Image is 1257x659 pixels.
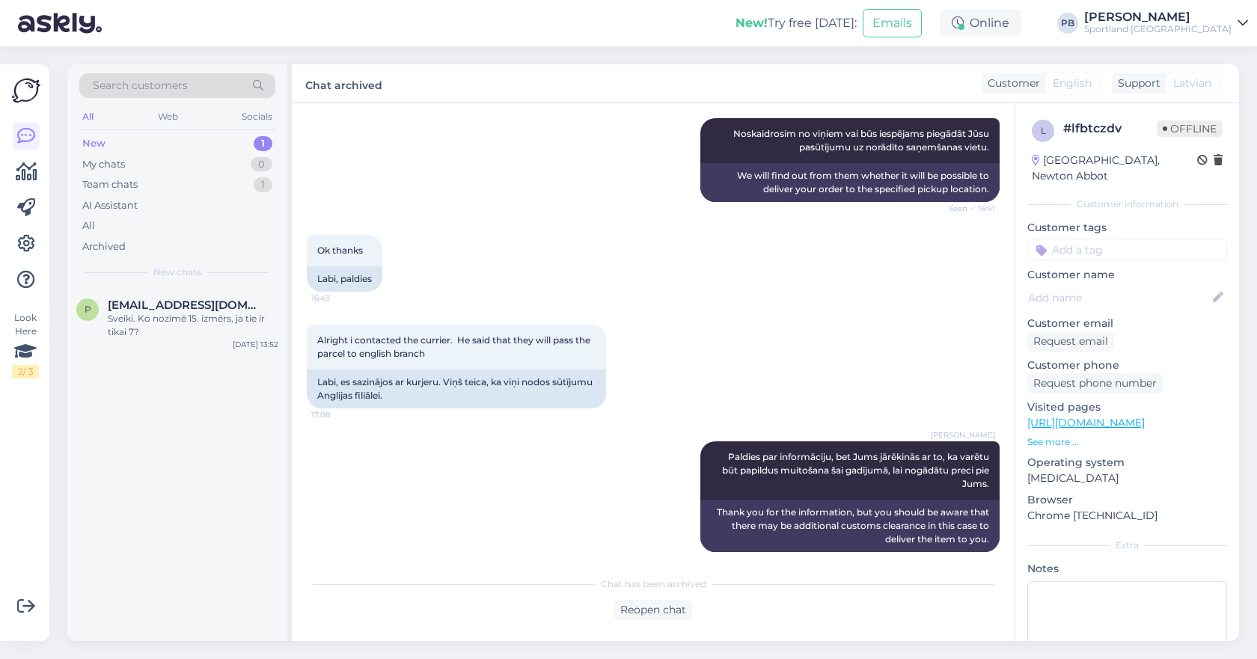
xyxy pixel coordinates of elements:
[1032,153,1197,184] div: [GEOGRAPHIC_DATA], Newton Abbot
[1027,455,1227,471] p: Operating system
[735,14,857,32] div: Try free [DATE]:
[700,163,1000,202] div: We will find out from them whether it will be possible to deliver your order to the specified pic...
[12,76,40,105] img: Askly Logo
[153,266,201,279] span: New chats
[93,78,188,94] span: Search customers
[317,245,363,256] span: Ok thanks
[1027,416,1145,429] a: [URL][DOMAIN_NAME]
[79,107,97,126] div: All
[233,339,278,350] div: [DATE] 13:52
[1027,331,1114,352] div: Request email
[82,218,95,233] div: All
[939,203,995,214] span: Seen ✓ 16:41
[1027,358,1227,373] p: Customer phone
[85,304,91,315] span: p
[733,128,991,153] span: Noskaidrosim no viņiem vai būs iespējams piegādāt Jūsu pasūtījumu uz norādīto saņemšanas vietu.
[1112,76,1160,91] div: Support
[1027,220,1227,236] p: Customer tags
[1027,435,1227,449] p: See more ...
[1027,239,1227,261] input: Add a tag
[939,553,995,564] span: 17:10
[700,500,1000,552] div: Thank you for the information, but you should be aware that there may be additional customs clear...
[722,451,991,489] span: Paldies par informāciju, bet Jums jārēķinās ar to, ka varētu būt papildus muitošana šai gadījumā,...
[1084,23,1232,35] div: Sportland [GEOGRAPHIC_DATA]
[311,409,367,420] span: 17:08
[1084,11,1232,23] div: [PERSON_NAME]
[82,198,138,213] div: AI Assistant
[239,107,275,126] div: Socials
[82,157,125,172] div: My chats
[12,311,39,378] div: Look Here
[311,292,367,304] span: 16:43
[1027,561,1227,577] p: Notes
[1027,373,1163,393] div: Request phone number
[108,312,278,339] div: Sveiki. Ko nozīmē 15. izmērs, ja tie ir tikai 7?
[1027,471,1227,486] p: [MEDICAL_DATA]
[1173,76,1211,91] span: Latvian
[1053,76,1092,91] span: English
[1027,399,1227,415] p: Visited pages
[931,429,995,441] span: [PERSON_NAME]
[251,157,272,172] div: 0
[82,239,126,254] div: Archived
[1027,316,1227,331] p: Customer email
[307,370,606,408] div: Labi, es sazinājos ar kurjeru. Viņš teica, ka viņi nodos sūtījumu Anglijas filiālei.
[12,365,39,378] div: 2 / 3
[1057,13,1078,34] div: PB
[1063,120,1157,138] div: # lfbtczdv
[108,298,263,312] span: pbmk@inbox.lv
[940,10,1021,37] div: Online
[982,76,1040,91] div: Customer
[735,16,768,30] b: New!
[82,136,105,151] div: New
[305,73,382,94] label: Chat archived
[254,177,272,192] div: 1
[82,177,138,192] div: Team chats
[1027,197,1227,211] div: Customer information
[614,600,692,620] div: Reopen chat
[317,334,593,359] span: Alright i contacted the currier. He said that they will pass the parcel to english branch
[1028,289,1210,306] input: Add name
[1027,492,1227,508] p: Browser
[1157,120,1223,137] span: Offline
[1027,539,1227,552] div: Extra
[601,577,706,591] span: Chat has been archived
[863,9,922,37] button: Emails
[1027,267,1227,283] p: Customer name
[1084,11,1248,35] a: [PERSON_NAME]Sportland [GEOGRAPHIC_DATA]
[1027,508,1227,524] p: Chrome [TECHNICAL_ID]
[155,107,181,126] div: Web
[307,266,382,292] div: Labi, paldies
[1041,125,1046,136] span: l
[254,136,272,151] div: 1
